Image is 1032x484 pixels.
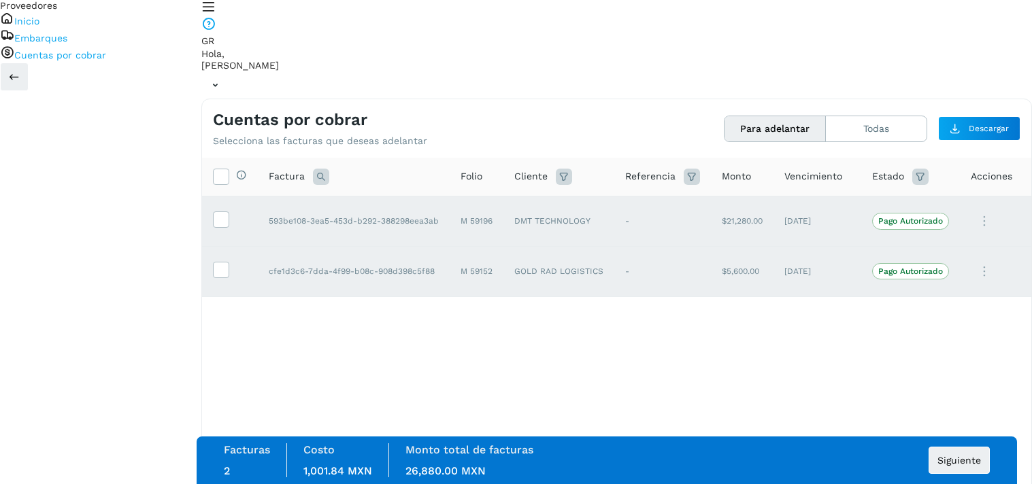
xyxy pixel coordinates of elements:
p: Hola, [201,48,1032,60]
button: Descargar [938,116,1020,141]
td: 593be108-3ea5-453d-b292-388298eea3ab [258,196,450,246]
h4: Cuentas por cobrar [213,110,367,130]
span: Estado [872,169,904,184]
a: Inicio [14,16,39,27]
td: GOLD RAD LOGISTICS [503,246,614,296]
span: Siguiente [937,455,981,465]
span: Folio [461,169,482,184]
button: Todas [826,116,927,141]
td: cfe1d3c6-7dda-4f99-b08c-908d398c5f88 [258,246,450,296]
label: Facturas [224,443,270,456]
span: 2 [224,464,230,477]
label: Costo [303,443,335,456]
span: Monto [722,169,751,184]
td: M 59196 [450,196,503,246]
p: Pago Autorizado [878,266,943,276]
button: Para adelantar [725,116,826,141]
td: $5,600.00 [711,246,773,296]
span: Acciones [971,169,1012,184]
p: Pago Autorizado [878,216,943,226]
span: Vencimiento [784,169,842,184]
span: Cliente [514,169,548,184]
label: Monto total de facturas [405,443,533,456]
button: Siguiente [929,447,990,474]
td: $21,280.00 [711,196,773,246]
td: [DATE] [773,246,861,296]
a: Cuentas por cobrar [14,50,106,60]
td: [DATE] [773,196,861,246]
span: Referencia [625,169,676,184]
td: - [614,196,711,246]
p: GILBERTO RODRIGUEZ ARANDA [201,60,1032,71]
span: GR [201,35,214,46]
td: - [614,246,711,296]
span: 26,880.00 MXN [405,464,486,477]
span: Descargar [969,122,1009,135]
td: M 59152 [450,246,503,296]
span: Factura [269,169,305,184]
span: 1,001.84 MXN [303,464,372,477]
td: DMT TECHNOLOGY [503,196,614,246]
a: Embarques [14,33,67,44]
p: Selecciona las facturas que deseas adelantar [213,135,427,147]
